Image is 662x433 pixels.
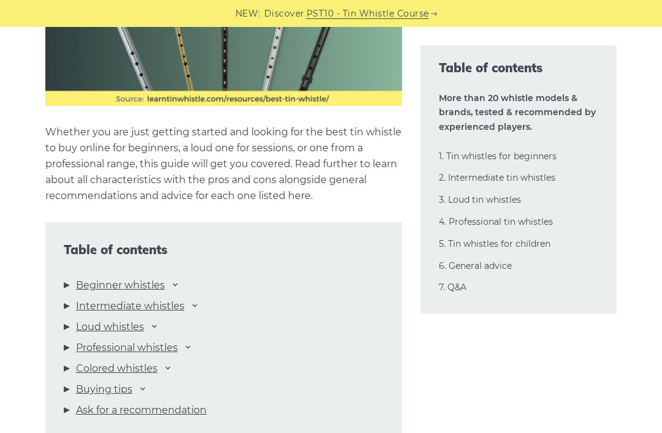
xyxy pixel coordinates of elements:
a: Ask for a recommendation [76,402,207,418]
strong: More than 20 whistle models & brands, tested & recommended by experienced players. [439,92,596,133]
a: Professional whistles [76,340,178,356]
a: Intermediate whistles [76,298,185,314]
a: Beginner whistles [76,277,165,293]
span: Discover [264,7,305,21]
p: Whether you are just getting started and looking for the best tin whistle to buy online for begin... [45,124,403,204]
a: Colored whistles [76,361,158,377]
a: 2. Intermediate tin whistles [439,172,555,183]
a: Buying tips [76,382,132,397]
a: 6. General advice [439,260,512,271]
a: 5. Tin whistles for children [439,238,550,249]
a: 3. Loud tin whistles [439,194,521,205]
span: Table of contents [439,59,598,77]
span: NEW: [235,7,261,21]
a: 1. Tin whistles for beginners [439,151,557,162]
a: Loud whistles [76,319,144,335]
a: 7. Q&A [439,282,466,293]
span: Table of contents [64,243,384,257]
a: PST10 - Tin Whistle Course [306,7,429,21]
a: 4. Professional tin whistles [439,216,553,227]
